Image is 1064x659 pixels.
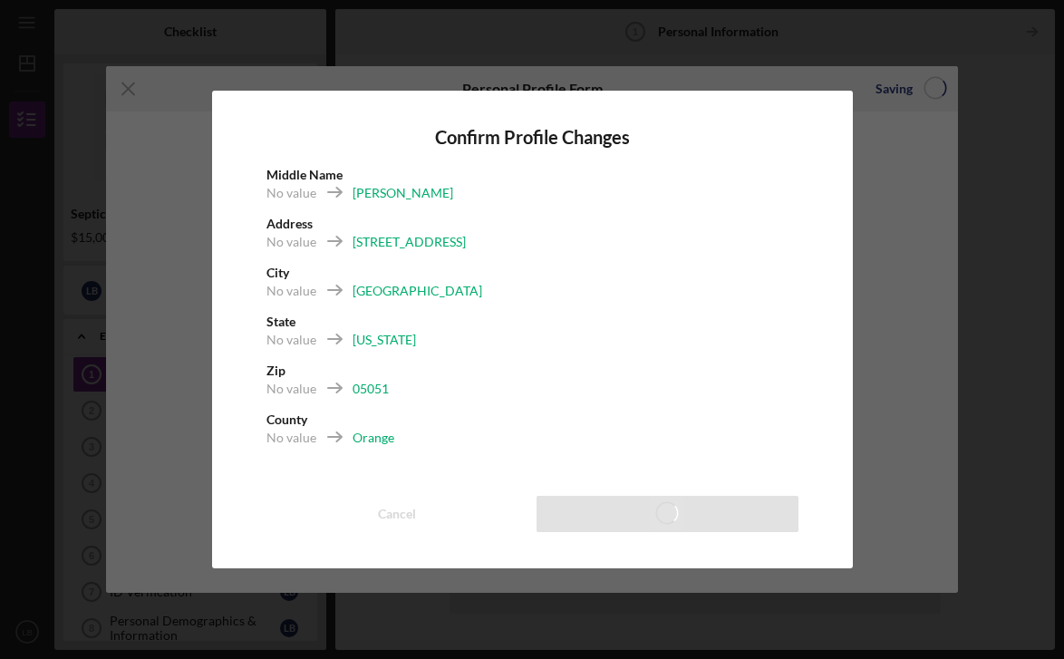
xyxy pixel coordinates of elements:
div: 05051 [353,380,389,398]
div: Cancel [378,496,416,532]
div: [US_STATE] [353,331,416,349]
b: Address [266,216,313,231]
b: State [266,314,295,329]
div: No value [266,331,316,349]
b: Middle Name [266,167,343,182]
div: No value [266,184,316,202]
div: No value [266,282,316,300]
h4: Confirm Profile Changes [266,127,798,148]
b: County [266,412,307,427]
div: [PERSON_NAME] [353,184,453,202]
div: No value [266,429,316,447]
div: No value [266,233,316,251]
div: Orange [353,429,394,447]
div: [GEOGRAPHIC_DATA] [353,282,482,300]
b: Zip [266,363,285,378]
b: City [266,265,289,280]
div: [STREET_ADDRESS] [353,233,466,251]
button: Save [537,496,798,532]
div: No value [266,380,316,398]
button: Cancel [266,496,528,532]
